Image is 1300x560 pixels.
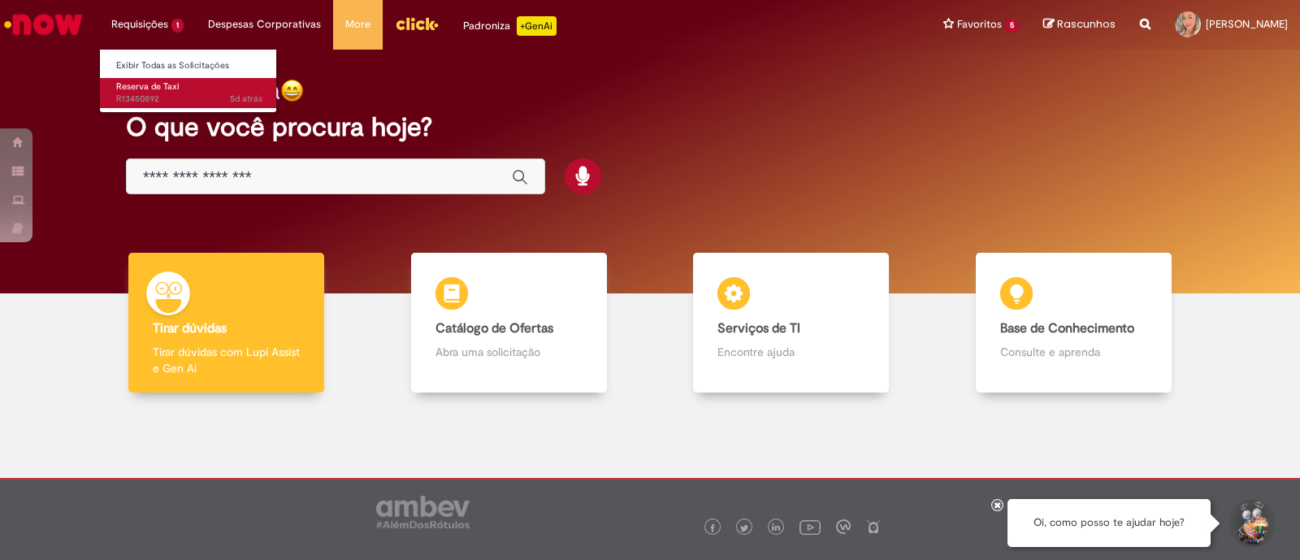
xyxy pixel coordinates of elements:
[799,516,821,537] img: logo_footer_youtube.png
[99,49,277,113] ul: Requisições
[1005,19,1019,33] span: 5
[1007,499,1211,547] div: Oi, como posso te ajudar hoje?
[100,57,279,75] a: Exibir Todas as Solicitações
[1057,16,1116,32] span: Rascunhos
[368,253,651,393] a: Catálogo de Ofertas Abra uma solicitação
[153,344,300,376] p: Tirar dúvidas com Lupi Assist e Gen Ai
[126,113,1174,141] h2: O que você procura hoje?
[100,78,279,108] a: Aberto R13450892 : Reserva de Taxi
[1043,17,1116,33] a: Rascunhos
[2,8,85,41] img: ServiceNow
[717,344,864,360] p: Encontre ajuda
[111,16,168,33] span: Requisições
[708,524,717,532] img: logo_footer_facebook.png
[230,93,262,105] span: 5d atrás
[957,16,1002,33] span: Favoritos
[740,524,748,532] img: logo_footer_twitter.png
[116,93,262,106] span: R13450892
[208,16,321,33] span: Despesas Corporativas
[1000,320,1134,336] b: Base de Conhecimento
[1227,499,1276,548] button: Iniciar Conversa de Suporte
[933,253,1215,393] a: Base de Conhecimento Consulte e aprenda
[717,320,800,336] b: Serviços de TI
[116,80,180,93] span: Reserva de Taxi
[1206,17,1288,31] span: [PERSON_NAME]
[517,16,557,36] p: +GenAi
[171,19,184,33] span: 1
[836,519,851,534] img: logo_footer_workplace.png
[463,16,557,36] div: Padroniza
[345,16,370,33] span: More
[395,11,439,36] img: click_logo_yellow_360x200.png
[772,523,780,533] img: logo_footer_linkedin.png
[153,320,227,336] b: Tirar dúvidas
[376,496,470,528] img: logo_footer_ambev_rotulo_gray.png
[1000,344,1147,360] p: Consulte e aprenda
[85,253,368,393] a: Tirar dúvidas Tirar dúvidas com Lupi Assist e Gen Ai
[280,79,304,102] img: happy-face.png
[866,519,881,534] img: logo_footer_naosei.png
[230,93,262,105] time: 27/08/2025 09:07:00
[435,344,583,360] p: Abra uma solicitação
[650,253,933,393] a: Serviços de TI Encontre ajuda
[435,320,553,336] b: Catálogo de Ofertas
